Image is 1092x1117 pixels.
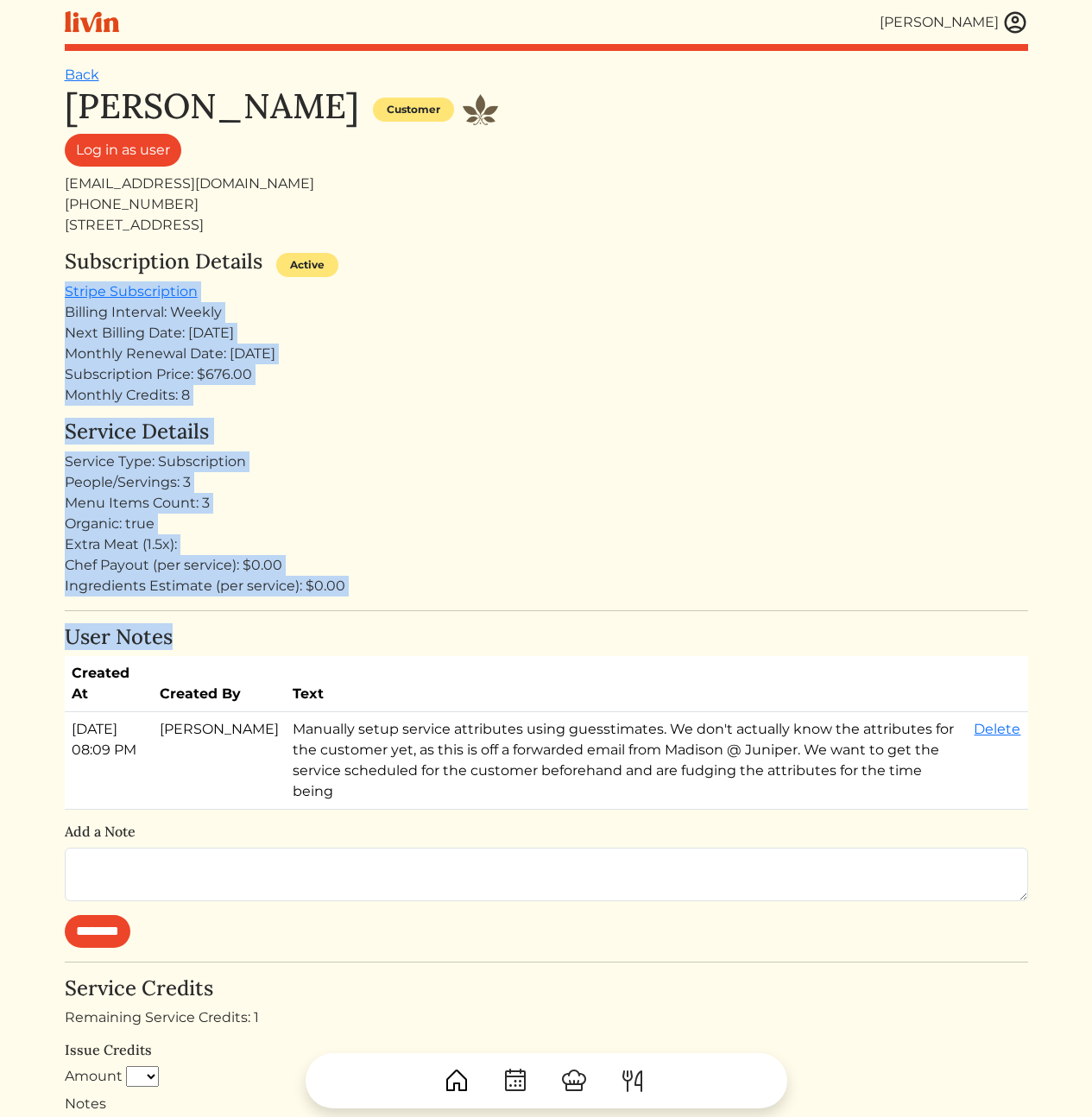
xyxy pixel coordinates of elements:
div: People/Servings: 3 [65,472,1028,493]
th: Created By [153,656,286,712]
div: Chef Payout (per service): $0.00 [65,555,1028,576]
div: Next Billing Date: [DATE] [65,323,1028,344]
h4: Service Credits [65,976,1028,1001]
a: Stripe Subscription [65,283,198,300]
div: Menu Items Count: 3 [65,493,1028,514]
h1: [PERSON_NAME] [65,85,359,127]
img: livin-logo-a0d97d1a881af30f6274990eb6222085a2533c92bbd1e4f22c21b4f0d0e3210c.svg [65,11,119,33]
img: CalendarDots-5bcf9d9080389f2a281d69619e1c85352834be518fbc73d9501aef674afc0d57.svg [502,1067,529,1095]
h4: User Notes [65,625,1028,650]
div: Remaining Service Credits: 1 [65,1007,1028,1028]
div: [PHONE_NUMBER] [65,194,1028,215]
div: Service Type: Subscription [65,451,1028,472]
th: Text [286,656,967,712]
div: [PERSON_NAME] [880,12,999,33]
div: Ingredients Estimate (per service): $0.00 [65,576,1028,596]
h6: Add a Note [65,824,1028,840]
img: Juniper [461,92,501,127]
h4: Subscription Details [65,249,262,275]
a: Log in as user [65,134,181,167]
img: House-9bf13187bcbb5817f509fe5e7408150f90897510c4275e13d0d5fca38e0b5951.svg [443,1067,470,1095]
div: Extra Meat (1.5x): [65,534,1028,555]
img: user_account-e6e16d2ec92f44fc35f99ef0dc9cddf60790bfa021a6ecb1c896eb5d2907b31c.svg [1002,9,1028,35]
img: ForkKnife-55491504ffdb50bab0c1e09e7649658475375261d09fd45db06cec23bce548bf.svg [619,1067,647,1095]
div: Customer [373,98,454,122]
a: Back [65,66,99,83]
td: Manually setup service attributes using guesstimates. We don't actually know the attributes for t... [286,712,967,810]
div: Monthly Credits: 8 [65,385,1028,406]
img: ChefHat-a374fb509e4f37eb0702ca99f5f64f3b6956810f32a249b33092029f8484b388.svg [560,1067,588,1095]
td: [PERSON_NAME] [153,712,286,810]
th: Created At [65,656,154,712]
h4: Service Details [65,420,1028,445]
div: Organic: true [65,514,1028,534]
div: Billing Interval: Weekly [65,302,1028,323]
div: Active [276,253,338,277]
div: [EMAIL_ADDRESS][DOMAIN_NAME] [65,174,1028,194]
a: Delete [974,721,1020,737]
div: [STREET_ADDRESS] [65,215,1028,236]
td: [DATE] 08:09 PM [65,712,154,810]
div: Monthly Renewal Date: [DATE] [65,344,1028,364]
div: Subscription Price: $676.00 [65,364,1028,385]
